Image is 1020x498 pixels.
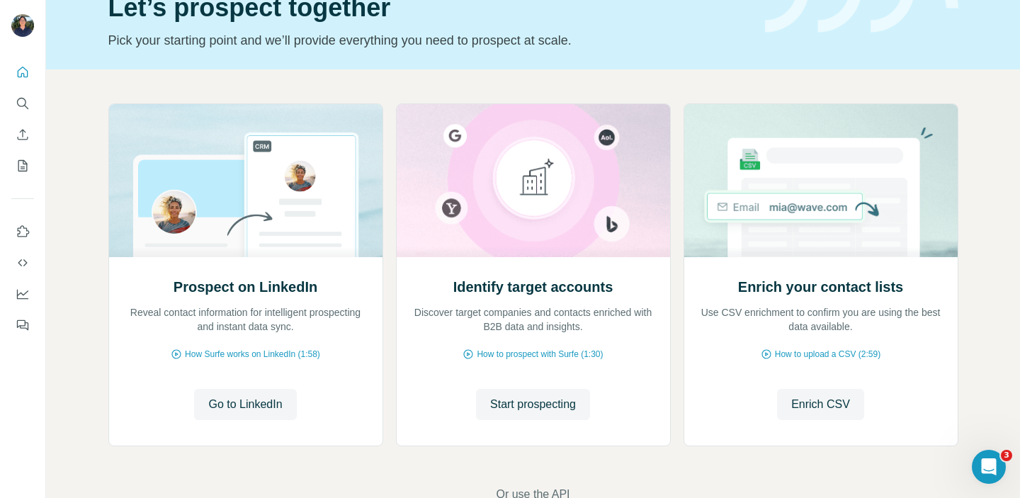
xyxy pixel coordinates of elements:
[1001,450,1012,461] span: 3
[11,91,34,116] button: Search
[396,104,671,257] img: Identify target accounts
[684,104,958,257] img: Enrich your contact lists
[11,219,34,244] button: Use Surfe on LinkedIn
[777,389,864,420] button: Enrich CSV
[123,305,368,334] p: Reveal contact information for intelligent prospecting and instant data sync.
[775,348,880,361] span: How to upload a CSV (2:59)
[108,30,748,50] p: Pick your starting point and we’ll provide everything you need to prospect at scale.
[208,396,282,413] span: Go to LinkedIn
[11,122,34,147] button: Enrich CSV
[490,396,576,413] span: Start prospecting
[476,389,590,420] button: Start prospecting
[453,277,613,297] h2: Identify target accounts
[185,348,320,361] span: How Surfe works on LinkedIn (1:58)
[11,281,34,307] button: Dashboard
[477,348,603,361] span: How to prospect with Surfe (1:30)
[791,396,850,413] span: Enrich CSV
[194,389,296,420] button: Go to LinkedIn
[11,312,34,338] button: Feedback
[174,277,317,297] h2: Prospect on LinkedIn
[698,305,943,334] p: Use CSV enrichment to confirm you are using the best data available.
[738,277,903,297] h2: Enrich your contact lists
[11,153,34,179] button: My lists
[11,60,34,85] button: Quick start
[972,450,1006,484] iframe: Intercom live chat
[11,14,34,37] img: Avatar
[108,104,383,257] img: Prospect on LinkedIn
[411,305,656,334] p: Discover target companies and contacts enriched with B2B data and insights.
[11,250,34,276] button: Use Surfe API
